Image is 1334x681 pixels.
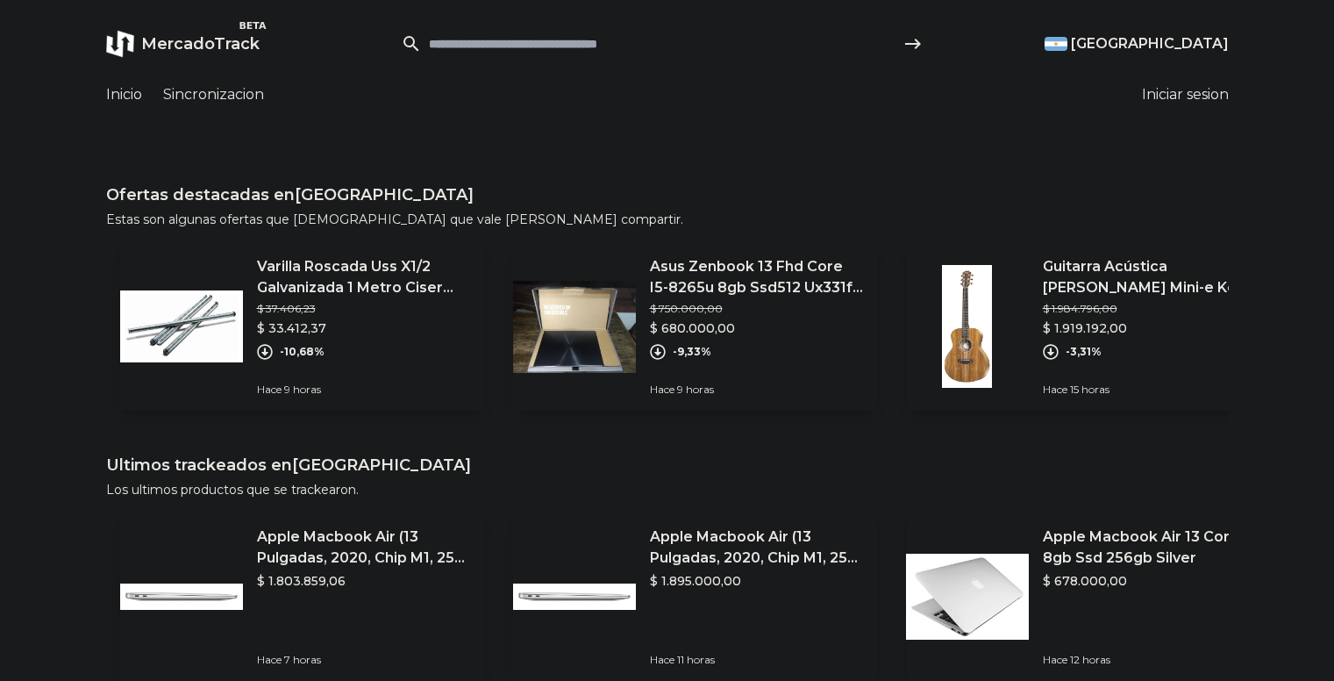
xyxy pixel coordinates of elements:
[1043,383,1257,397] p: Hace 15 horas
[120,513,485,681] a: Featured imageApple Macbook Air (13 Pulgadas, 2020, Chip M1, 256 Gb De Ssd, 8 Gb De Ram) - Plata$...
[257,527,471,569] p: Apple Macbook Air (13 Pulgadas, 2020, Chip M1, 256 Gb De Ssd, 8 Gb De Ram) - Plata
[650,319,864,337] p: $ 680.000,00
[120,242,485,411] a: Featured imageVarilla Roscada Uss X1/2 Galvanizada 1 Metro Ciser X10u$ 37.406,23$ 33.412,37-10,68...
[141,34,260,54] span: MercadoTrack
[513,535,636,658] img: Featured image
[906,265,1029,388] img: Featured image
[513,265,636,388] img: Featured image
[280,345,325,359] p: -10,68%
[106,453,1229,477] h1: Ultimos trackeados en [GEOGRAPHIC_DATA]
[650,653,864,667] p: Hace 11 horas
[106,30,260,58] a: MercadoTrackBETA
[650,302,864,316] p: $ 750.000,00
[650,572,864,590] p: $ 1.895.000,00
[1045,37,1067,51] img: Argentina
[120,535,243,658] img: Featured image
[1043,572,1257,590] p: $ 678.000,00
[1043,527,1257,569] p: Apple Macbook Air 13 Core I5 8gb Ssd 256gb Silver
[1066,345,1102,359] p: -3,31%
[257,256,471,298] p: Varilla Roscada Uss X1/2 Galvanizada 1 Metro Ciser X10u
[163,84,264,105] a: Sincronizacion
[257,383,471,397] p: Hace 9 horas
[257,653,471,667] p: Hace 7 horas
[673,345,711,359] p: -9,33%
[1045,33,1229,54] button: [GEOGRAPHIC_DATA]
[106,30,134,58] img: MercadoTrack
[513,242,878,411] a: Featured imageAsus Zenbook 13 Fhd Core I5-8265u 8gb Ssd512 Ux331f 1.3kg$ 750.000,00$ 680.000,00-9...
[906,513,1271,681] a: Featured imageApple Macbook Air 13 Core I5 8gb Ssd 256gb Silver$ 678.000,00Hace 12 horas
[1043,319,1257,337] p: $ 1.919.192,00
[120,265,243,388] img: Featured image
[106,84,142,105] a: Inicio
[650,527,864,569] p: Apple Macbook Air (13 Pulgadas, 2020, Chip M1, 256 Gb De Ssd, 8 Gb De Ram) - Plata
[1142,84,1229,105] button: Iniciar sesion
[1071,33,1229,54] span: [GEOGRAPHIC_DATA]
[906,242,1271,411] a: Featured imageGuitarra Acústica [PERSON_NAME] Mini-e Koa Para Diestros Natural Barniz$ 1.984.796,...
[650,256,864,298] p: Asus Zenbook 13 Fhd Core I5-8265u 8gb Ssd512 Ux331f 1.3kg
[232,18,273,35] span: BETA
[257,572,471,590] p: $ 1.803.859,06
[906,535,1029,658] img: Featured image
[257,302,471,316] p: $ 37.406,23
[1043,302,1257,316] p: $ 1.984.796,00
[1043,653,1257,667] p: Hace 12 horas
[106,481,1229,498] p: Los ultimos productos que se trackearon.
[513,513,878,681] a: Featured imageApple Macbook Air (13 Pulgadas, 2020, Chip M1, 256 Gb De Ssd, 8 Gb De Ram) - Plata$...
[257,319,471,337] p: $ 33.412,37
[106,183,1229,207] h1: Ofertas destacadas en [GEOGRAPHIC_DATA]
[1043,256,1257,298] p: Guitarra Acústica [PERSON_NAME] Mini-e Koa Para Diestros Natural Barniz
[106,211,1229,228] p: Estas son algunas ofertas que [DEMOGRAPHIC_DATA] que vale [PERSON_NAME] compartir.
[650,383,864,397] p: Hace 9 horas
